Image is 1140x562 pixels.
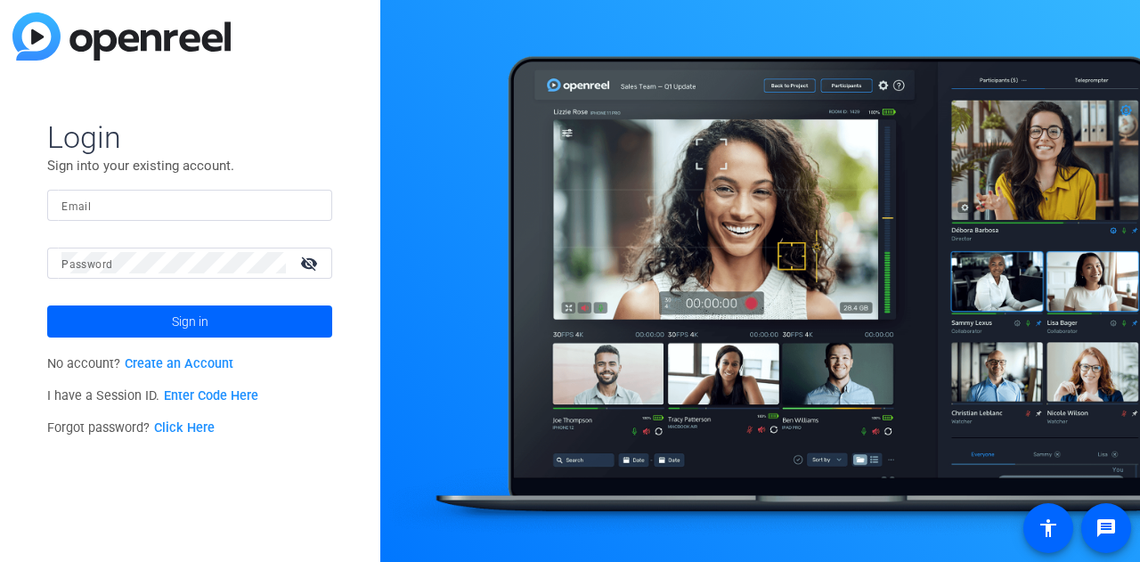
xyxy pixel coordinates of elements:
[47,388,258,403] span: I have a Session ID.
[47,305,332,338] button: Sign in
[125,356,233,371] a: Create an Account
[61,194,318,216] input: Enter Email Address
[164,388,258,403] a: Enter Code Here
[47,420,215,436] span: Forgot password?
[1038,517,1059,539] mat-icon: accessibility
[1095,517,1117,539] mat-icon: message
[172,299,208,344] span: Sign in
[47,118,332,156] span: Login
[154,420,215,436] a: Click Here
[61,200,91,213] mat-label: Email
[47,356,233,371] span: No account?
[61,258,112,271] mat-label: Password
[12,12,231,61] img: blue-gradient.svg
[47,156,332,175] p: Sign into your existing account.
[289,250,332,276] mat-icon: visibility_off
